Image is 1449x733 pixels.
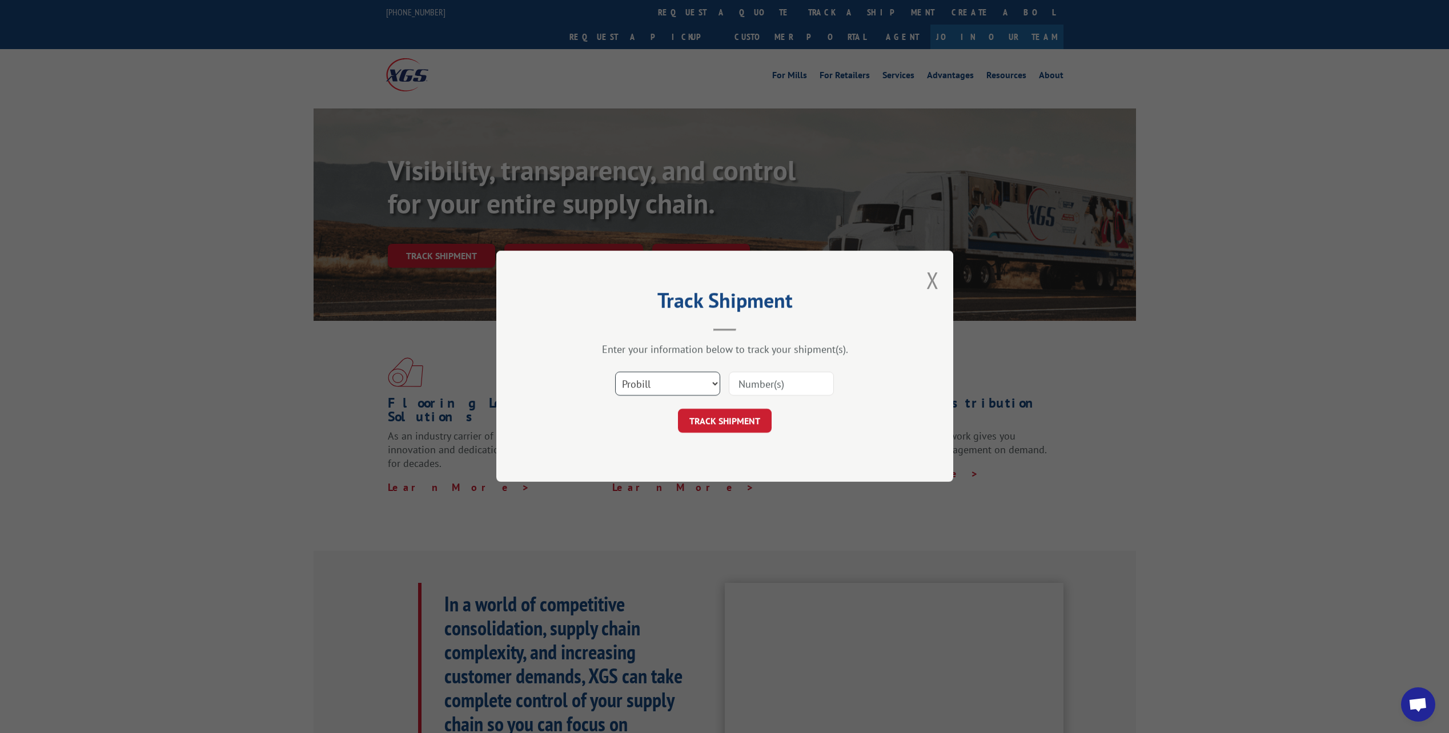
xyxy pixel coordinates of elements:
a: Open chat [1401,687,1435,722]
button: TRACK SHIPMENT [678,409,772,433]
div: Enter your information below to track your shipment(s). [553,343,896,356]
input: Number(s) [729,372,834,396]
button: Close modal [926,265,939,295]
h2: Track Shipment [553,292,896,314]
